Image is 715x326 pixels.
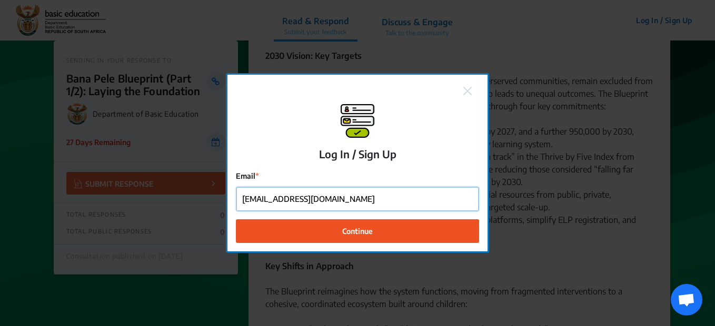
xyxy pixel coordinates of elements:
a: Open chat [671,284,702,315]
img: signup-modal.png [341,104,374,138]
button: Continue [236,219,479,243]
p: Log In / Sign Up [319,146,396,162]
label: Email [236,170,479,181]
input: Email [236,187,479,211]
img: close.png [463,87,472,95]
span: Continue [342,226,373,237]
